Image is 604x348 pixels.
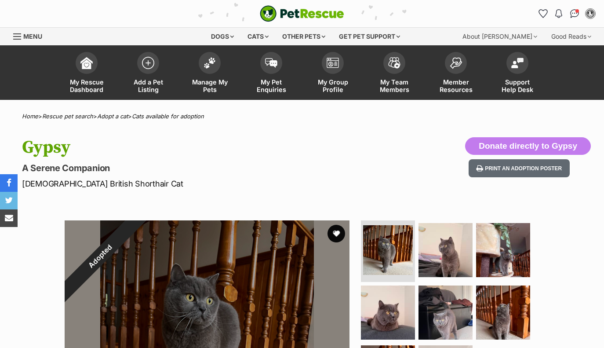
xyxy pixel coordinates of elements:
a: PetRescue [260,5,344,22]
a: Member Resources [425,48,487,100]
img: help-desk-icon-fdf02630f3aa405de69fd3d07c3f3aa587a6932b1a1747fa1d2bba05be0121f9.svg [511,58,524,68]
div: About [PERSON_NAME] [456,28,543,45]
a: Conversations [568,7,582,21]
ul: Account quick links [536,7,597,21]
button: favourite [327,225,345,242]
img: Photo of Gypsy [418,286,473,340]
img: Photo of Gypsy [476,223,530,277]
button: My account [583,7,597,21]
div: Get pet support [333,28,406,45]
span: Member Resources [436,78,476,93]
div: Other pets [276,28,331,45]
a: My Team Members [364,48,425,100]
a: Rescue pet search [42,113,93,120]
img: Photo of Gypsy [476,286,530,340]
span: Menu [23,33,42,40]
h1: Gypsy [22,137,368,158]
img: Photo of Gypsy [363,225,413,275]
img: Photo of Gypsy [418,223,473,277]
img: manage-my-pets-icon-02211641906a0b7f246fdf0571729dbe1e7629f14944591b6c1af311fb30b64b.svg [204,57,216,69]
a: Manage My Pets [179,48,240,100]
img: team-members-icon-5396bd8760b3fe7c0b43da4ab00e1e3bb1a5d9ba89233759b79545d2d3fc5d0d.svg [388,57,400,69]
a: Support Help Desk [487,48,548,100]
span: Support Help Desk [498,78,537,93]
button: Notifications [552,7,566,21]
span: My Group Profile [313,78,353,93]
span: My Team Members [375,78,414,93]
a: Home [22,113,38,120]
a: Add a Pet Listing [117,48,179,100]
img: add-pet-listing-icon-0afa8454b4691262ce3f59096e99ab1cd57d4a30225e0717b998d2c9b9846f56.svg [142,57,154,69]
span: Manage My Pets [190,78,229,93]
span: My Pet Enquiries [251,78,291,93]
div: Good Reads [545,28,597,45]
a: Favourites [536,7,550,21]
img: notifications-46538b983faf8c2785f20acdc204bb7945ddae34d4c08c2a6579f10ce5e182be.svg [555,9,562,18]
a: Cats available for adoption [132,113,204,120]
a: My Group Profile [302,48,364,100]
div: Cats [241,28,275,45]
div: Dogs [205,28,240,45]
span: Add a Pet Listing [128,78,168,93]
p: [DEMOGRAPHIC_DATA] British Shorthair Cat [22,178,368,190]
a: My Pet Enquiries [240,48,302,100]
img: chat-41dd97257d64d25036548639549fe6c8038ab92f7586957e7f3b1b290dea8141.svg [570,9,579,18]
a: My Rescue Dashboard [56,48,117,100]
span: My Rescue Dashboard [67,78,106,93]
a: Menu [13,28,48,44]
button: Print an adoption poster [469,159,570,177]
div: Adopted [44,200,156,311]
img: logo-cat-932fe2b9b8326f06289b0f2fb663e598f794de774fb13d1741a6617ecf9a85b4.svg [260,5,344,22]
img: dashboard-icon-eb2f2d2d3e046f16d808141f083e7271f6b2e854fb5c12c21221c1fb7104beca.svg [80,57,93,69]
img: Photo of Gypsy [361,286,415,340]
a: Adopt a cat [97,113,128,120]
img: Sonja Olsen profile pic [586,9,595,18]
img: member-resources-icon-8e73f808a243e03378d46382f2149f9095a855e16c252ad45f914b54edf8863c.svg [450,57,462,69]
p: A Serene Companion [22,162,368,174]
img: group-profile-icon-3fa3cf56718a62981997c0bc7e787c4b2cf8bcc04b72c1350f741eb67cf2f40e.svg [327,58,339,68]
button: Donate directly to Gypsy [465,137,591,155]
img: pet-enquiries-icon-7e3ad2cf08bfb03b45e93fb7055b45f3efa6380592205ae92323e6603595dc1f.svg [265,58,277,68]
